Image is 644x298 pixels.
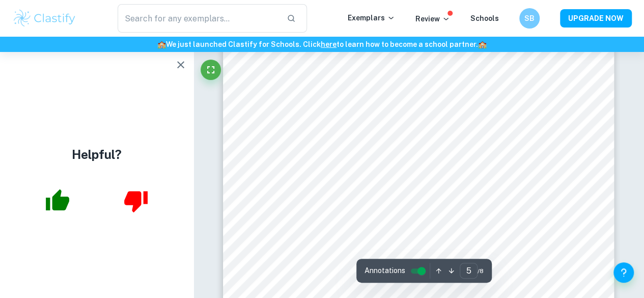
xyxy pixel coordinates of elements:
[478,40,487,48] span: 🏫
[524,13,536,24] h6: SB
[157,40,166,48] span: 🏫
[118,4,278,33] input: Search for any exemplars...
[415,13,450,24] p: Review
[365,265,405,276] span: Annotations
[560,9,632,28] button: UPGRADE NOW
[201,60,221,80] button: Fullscreen
[12,8,77,29] img: Clastify logo
[470,14,499,22] a: Schools
[348,12,395,23] p: Exemplars
[478,266,484,276] span: / 8
[321,40,337,48] a: here
[72,145,122,164] h4: Helpful?
[613,262,634,283] button: Help and Feedback
[519,8,540,29] button: SB
[2,39,642,50] h6: We just launched Clastify for Schools. Click to learn how to become a school partner.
